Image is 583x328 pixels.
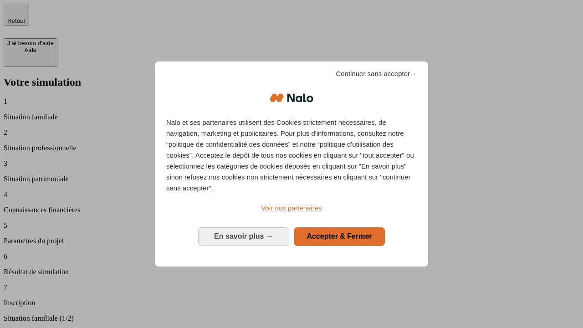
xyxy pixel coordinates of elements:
p: Nalo et ses partenaires utilisent des Cookies strictement nécessaires, de navigation, marketing e... [166,117,417,194]
span: En savoir plus → [214,232,273,240]
button: En savoir plus: Configurer vos consentements [198,227,289,246]
span: Voir nos partenaires [261,204,322,212]
a: Voir nos partenaires [166,203,417,214]
img: Logo [270,84,313,112]
span: Continuer sans accepter→ [336,68,417,79]
div: Bienvenue chez Nalo Gestion du consentement [155,61,428,266]
button: Accepter & Fermer: Accepter notre traitement des données et fermer [294,227,385,246]
span: Accepter & Fermer [307,232,372,240]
